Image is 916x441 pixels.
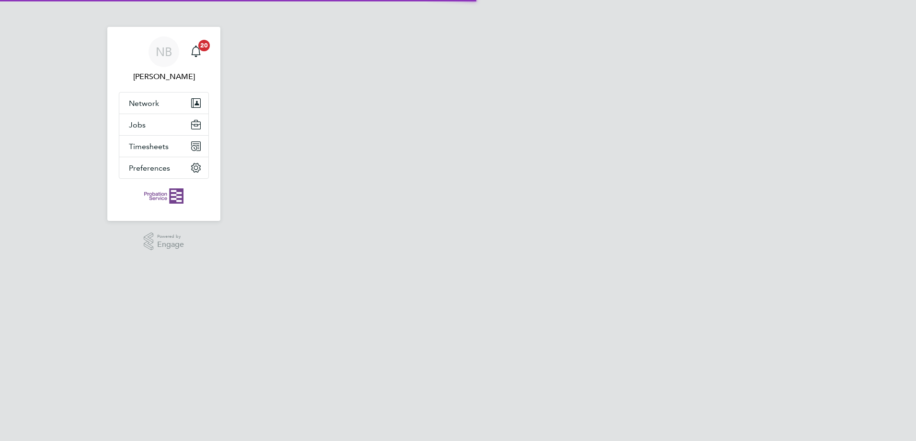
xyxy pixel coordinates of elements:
[129,99,159,108] span: Network
[129,120,146,129] span: Jobs
[119,93,208,114] button: Network
[144,232,184,251] a: Powered byEngage
[186,36,206,67] a: 20
[144,188,183,204] img: probationservice-logo-retina.png
[119,188,209,204] a: Go to home page
[119,36,209,82] a: NB[PERSON_NAME]
[156,46,172,58] span: NB
[107,27,220,221] nav: Main navigation
[119,136,208,157] button: Timesheets
[129,163,170,173] span: Preferences
[119,157,208,178] button: Preferences
[157,232,184,241] span: Powered by
[157,241,184,249] span: Engage
[119,114,208,135] button: Jobs
[198,40,210,51] span: 20
[129,142,169,151] span: Timesheets
[119,71,209,82] span: Nigel Bennett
